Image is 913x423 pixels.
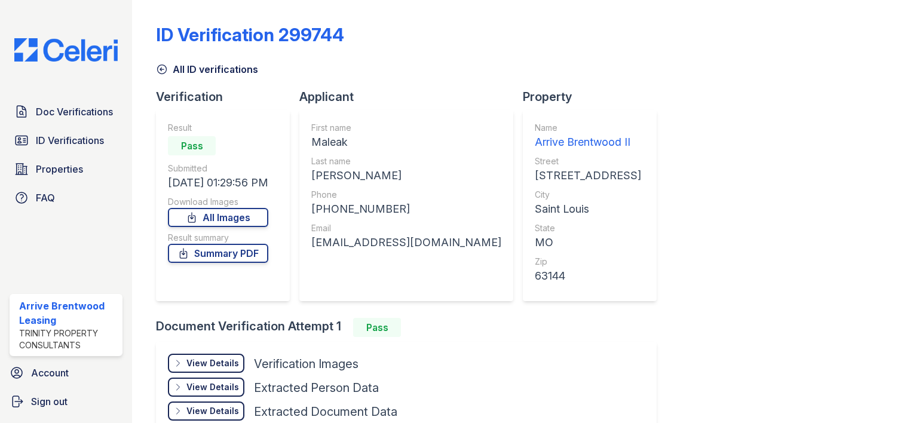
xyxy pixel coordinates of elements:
[311,167,501,184] div: [PERSON_NAME]
[311,134,501,151] div: Maleak
[5,390,127,413] a: Sign out
[311,155,501,167] div: Last name
[311,201,501,217] div: [PHONE_NUMBER]
[36,191,55,205] span: FAQ
[156,24,344,45] div: ID Verification 299744
[535,201,641,217] div: Saint Louis
[535,234,641,251] div: MO
[311,234,501,251] div: [EMAIL_ADDRESS][DOMAIN_NAME]
[254,403,397,420] div: Extracted Document Data
[10,157,122,181] a: Properties
[168,174,268,191] div: [DATE] 01:29:56 PM
[311,222,501,234] div: Email
[5,361,127,385] a: Account
[168,244,268,263] a: Summary PDF
[168,122,268,134] div: Result
[535,256,641,268] div: Zip
[535,122,641,151] a: Name Arrive Brentwood II
[5,38,127,62] img: CE_Logo_Blue-a8612792a0a2168367f1c8372b55b34899dd931a85d93a1a3d3e32e68fde9ad4.png
[523,88,666,105] div: Property
[311,122,501,134] div: First name
[535,167,641,184] div: [STREET_ADDRESS]
[168,208,268,227] a: All Images
[535,122,641,134] div: Name
[168,136,216,155] div: Pass
[19,299,118,327] div: Arrive Brentwood Leasing
[168,163,268,174] div: Submitted
[168,196,268,208] div: Download Images
[168,232,268,244] div: Result summary
[156,318,666,337] div: Document Verification Attempt 1
[311,189,501,201] div: Phone
[299,88,523,105] div: Applicant
[10,186,122,210] a: FAQ
[535,268,641,284] div: 63144
[254,355,359,372] div: Verification Images
[535,155,641,167] div: Street
[36,133,104,148] span: ID Verifications
[36,162,83,176] span: Properties
[535,222,641,234] div: State
[156,62,258,76] a: All ID verifications
[31,394,68,409] span: Sign out
[535,189,641,201] div: City
[10,128,122,152] a: ID Verifications
[19,327,118,351] div: Trinity Property Consultants
[186,381,239,393] div: View Details
[156,88,299,105] div: Verification
[353,318,401,337] div: Pass
[31,366,69,380] span: Account
[36,105,113,119] span: Doc Verifications
[10,100,122,124] a: Doc Verifications
[254,379,379,396] div: Extracted Person Data
[535,134,641,151] div: Arrive Brentwood II
[186,405,239,417] div: View Details
[186,357,239,369] div: View Details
